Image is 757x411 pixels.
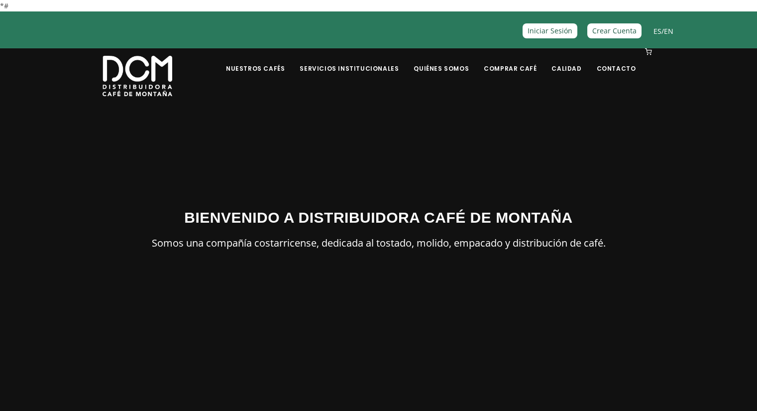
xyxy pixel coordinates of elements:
[220,49,291,73] a: Nuestros Cafés
[591,49,642,73] a: Contacto
[294,49,405,73] a: Servicios Institucionales
[653,26,661,36] a: ES
[408,49,475,73] a: Quiénes Somos
[587,23,642,38] a: Crear Cuenta
[664,26,673,36] a: EN
[523,23,577,38] a: Iniciar Sesión
[545,49,587,73] a: Calidad
[478,49,542,73] a: Comprar Café
[653,25,673,37] span: /
[103,235,655,252] p: Somos una compañía costarricense, dedicada al tostado, molido, empacado y distribución de café.
[103,206,655,229] h3: BIENVENIDO A DISTRIBUIDORA CAFÉ DE MONTAÑA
